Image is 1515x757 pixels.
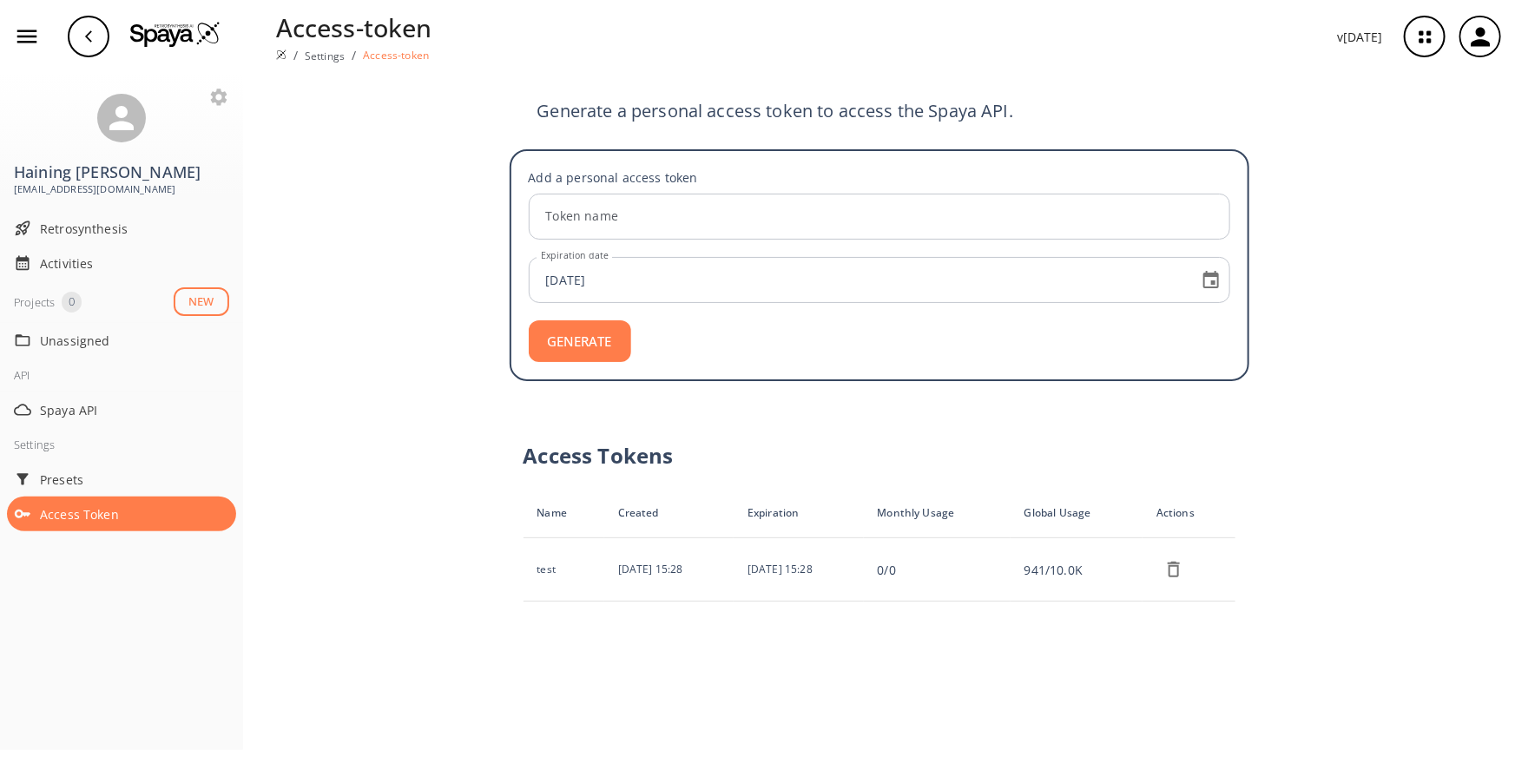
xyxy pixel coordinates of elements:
div: Access Token [7,497,236,531]
td: [DATE] 15:28 [604,538,734,602]
span: Presets [40,471,229,489]
th: Created [604,489,734,538]
img: Logo Spaya [130,21,221,47]
a: Settings [305,49,345,63]
li: / [293,46,298,64]
th: Name [524,489,604,538]
p: 0 / 0 [878,561,997,579]
div: Activities [7,246,236,280]
button: Choose date, selected date is Sep 25, 2025 [1194,263,1228,298]
h2: Generate a personal access token to access the Spaya API. [537,101,1222,122]
td: [DATE] 15:28 [734,538,863,602]
div: Projects [14,292,55,313]
th: Monthly Usage [864,489,1011,538]
td: test [524,538,604,602]
div: Presets [7,462,236,497]
th: Global Usage [1011,489,1143,538]
span: Retrosynthesis [40,220,229,238]
div: Spaya API [7,392,236,427]
label: Expiration date [541,249,609,262]
span: [EMAIL_ADDRESS][DOMAIN_NAME] [14,181,229,197]
div: Unassigned [7,323,236,358]
span: Spaya API [40,401,229,419]
span: Unassigned [40,332,229,350]
h3: Haining [PERSON_NAME] [14,163,229,181]
table: customized table [524,489,1235,602]
img: Spaya logo [276,49,287,60]
th: Expiration [734,489,863,538]
li: / [352,46,356,64]
p: v [DATE] [1337,28,1383,46]
p: Access-token [276,9,432,46]
button: GENERATE [529,320,631,362]
span: Activities [40,254,229,273]
div: Retrosynthesis [7,211,236,246]
th: Actions [1143,489,1235,538]
span: 0 [62,293,82,311]
input: YYYY-MM-DD [534,257,1187,303]
p: 941 / 10.0K [1024,561,1129,579]
p: Access-token [363,48,429,63]
button: NEW [174,287,229,316]
span: Access Token [40,505,229,523]
p: Add a personal access token [529,168,1230,187]
h2: Access Tokens [524,440,1235,471]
